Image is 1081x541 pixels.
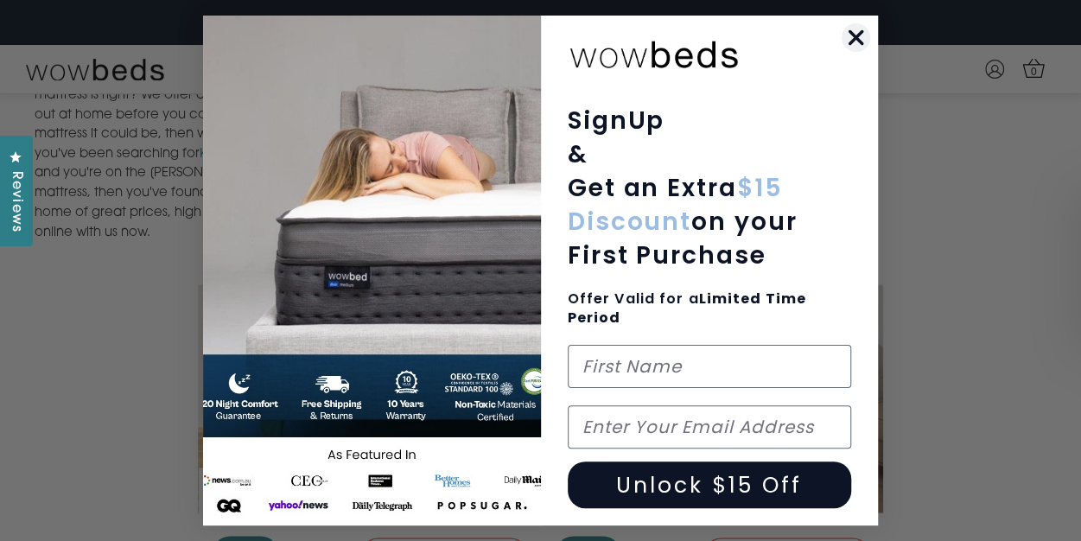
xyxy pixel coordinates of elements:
span: $15 Discount [568,171,783,239]
span: Get an Extra on your First Purchase [568,171,798,272]
input: Enter Your Email Address [568,405,852,449]
button: Unlock $15 Off [568,461,852,508]
span: Offer Valid for a [568,289,807,328]
img: wowbeds-logo-2 [568,29,741,78]
span: SignUp [568,104,665,137]
span: Limited Time Period [568,289,807,328]
input: First Name [568,345,852,388]
span: & [568,137,588,171]
span: Reviews [4,171,27,232]
button: Close dialog [841,22,871,53]
img: 654b37c0-041b-4dc1-9035-2cedd1fa2a67.jpeg [203,16,541,525]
